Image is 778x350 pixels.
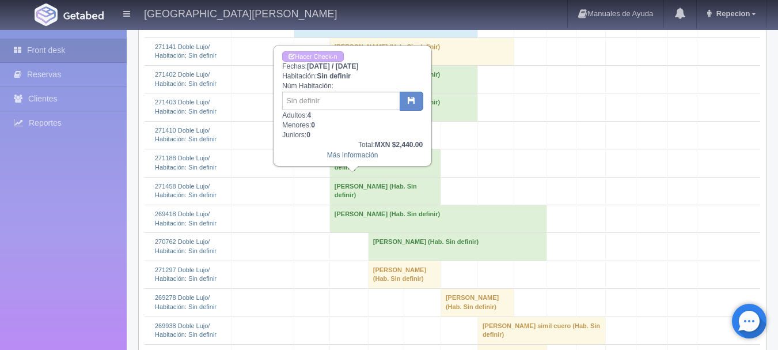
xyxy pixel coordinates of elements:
[441,289,514,317] td: [PERSON_NAME] (Hab. Sin definir)
[155,155,217,171] a: 271188 Doble Lujo/Habitación: Sin definir
[329,37,514,65] td: [PERSON_NAME] (Hab. Sin definir)
[329,177,441,205] td: [PERSON_NAME] (Hab. Sin definir)
[35,3,58,26] img: Getabed
[368,233,547,261] td: [PERSON_NAME] (Hab. Sin definir)
[282,92,400,110] input: Sin definir
[327,151,378,159] a: Más Información
[155,71,217,87] a: 271402 Doble Lujo/Habitación: Sin definir
[311,121,315,129] b: 0
[155,15,210,31] a: 267225 Doble Lujo/Habitación: 218
[307,62,359,70] b: [DATE] / [DATE]
[155,127,217,143] a: 271410 Doble Lujo/Habitación: Sin definir
[63,11,104,20] img: Getabed
[144,6,337,20] h4: [GEOGRAPHIC_DATA][PERSON_NAME]
[155,238,217,254] a: 270762 Doble Lujo/Habitación: Sin definir
[282,51,343,62] a: Hacer Check-in
[306,131,310,139] b: 0
[308,111,312,119] b: 4
[274,46,431,165] div: Fechas: Habitación: Núm Habitación: Adultos: Menores: Juniors:
[155,322,217,338] a: 269938 Doble Lujo/Habitación: Sin definir
[155,294,217,310] a: 269278 Doble Lujo/Habitación: Sin definir
[282,140,423,150] div: Total:
[155,99,217,115] a: 271403 Doble Lujo/Habitación: Sin definir
[375,141,423,149] b: MXN $2,440.00
[155,183,217,199] a: 271458 Doble Lujo/Habitación: Sin definir
[477,317,605,344] td: [PERSON_NAME] simil cuero (Hab. Sin definir)
[329,205,547,232] td: [PERSON_NAME] (Hab. Sin definir)
[317,72,351,80] b: Sin definir
[368,261,441,288] td: [PERSON_NAME] (Hab. Sin definir)
[714,9,750,18] span: Repecion
[155,266,217,283] a: 271297 Doble Lujo/Habitación: Sin definir
[155,210,217,227] a: 269418 Doble Lujo/Habitación: Sin definir
[155,43,217,59] a: 271141 Doble Lujo/Habitación: Sin definir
